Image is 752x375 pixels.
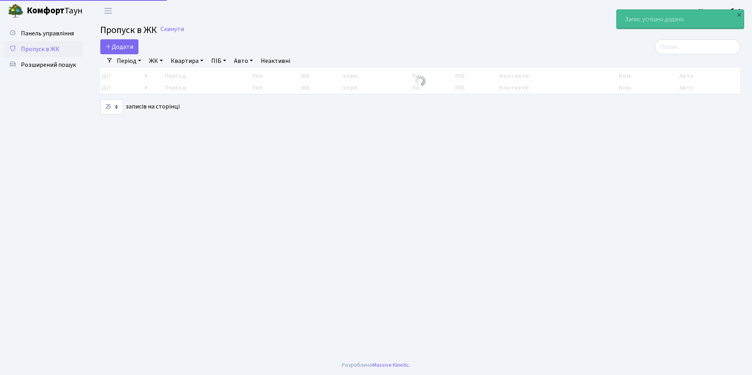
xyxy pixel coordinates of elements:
[4,41,83,57] a: Пропуск в ЖК
[27,4,65,17] b: Комфорт
[100,23,157,37] span: Пропуск в ЖК
[342,361,410,369] div: Розроблено .
[617,10,744,29] div: Запис успішно додано.
[114,54,144,68] a: Період
[100,99,180,114] label: записів на сторінці
[735,11,743,18] div: ×
[699,6,743,16] a: Консьєрж б. 4.
[4,26,83,41] a: Панель управління
[414,75,427,87] img: Обробка...
[100,99,123,114] select: записів на сторінці
[21,61,76,69] span: Розширений пошук
[146,54,166,68] a: ЖК
[699,7,743,15] b: Консьєрж б. 4.
[258,54,293,68] a: Неактивні
[372,361,409,369] a: Massive Kinetic
[231,54,256,68] a: Авто
[8,3,24,19] img: logo.png
[208,54,229,68] a: ПІБ
[27,4,83,18] span: Таун
[655,39,740,54] input: Пошук...
[100,39,138,54] a: Додати
[21,29,74,38] span: Панель управління
[105,42,133,51] span: Додати
[98,4,118,17] button: Переключити навігацію
[168,54,206,68] a: Квартира
[21,45,59,53] span: Пропуск в ЖК
[160,26,184,33] a: Скинути
[4,57,83,73] a: Розширений пошук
